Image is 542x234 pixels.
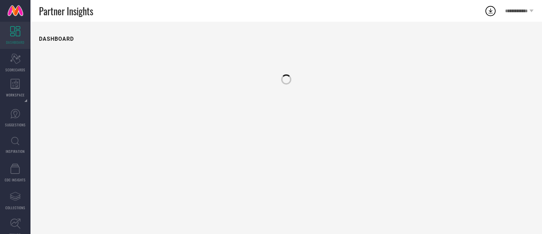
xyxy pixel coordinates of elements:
h1: DASHBOARD [39,36,74,42]
div: Open download list [484,5,497,17]
span: SUGGESTIONS [5,122,26,127]
span: SCORECARDS [5,67,25,72]
span: INSPIRATION [6,149,25,154]
span: CDC INSIGHTS [5,177,26,182]
span: Partner Insights [39,4,93,18]
span: WORKSPACE [6,92,25,97]
span: DASHBOARD [6,40,24,45]
span: COLLECTIONS [5,205,25,210]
